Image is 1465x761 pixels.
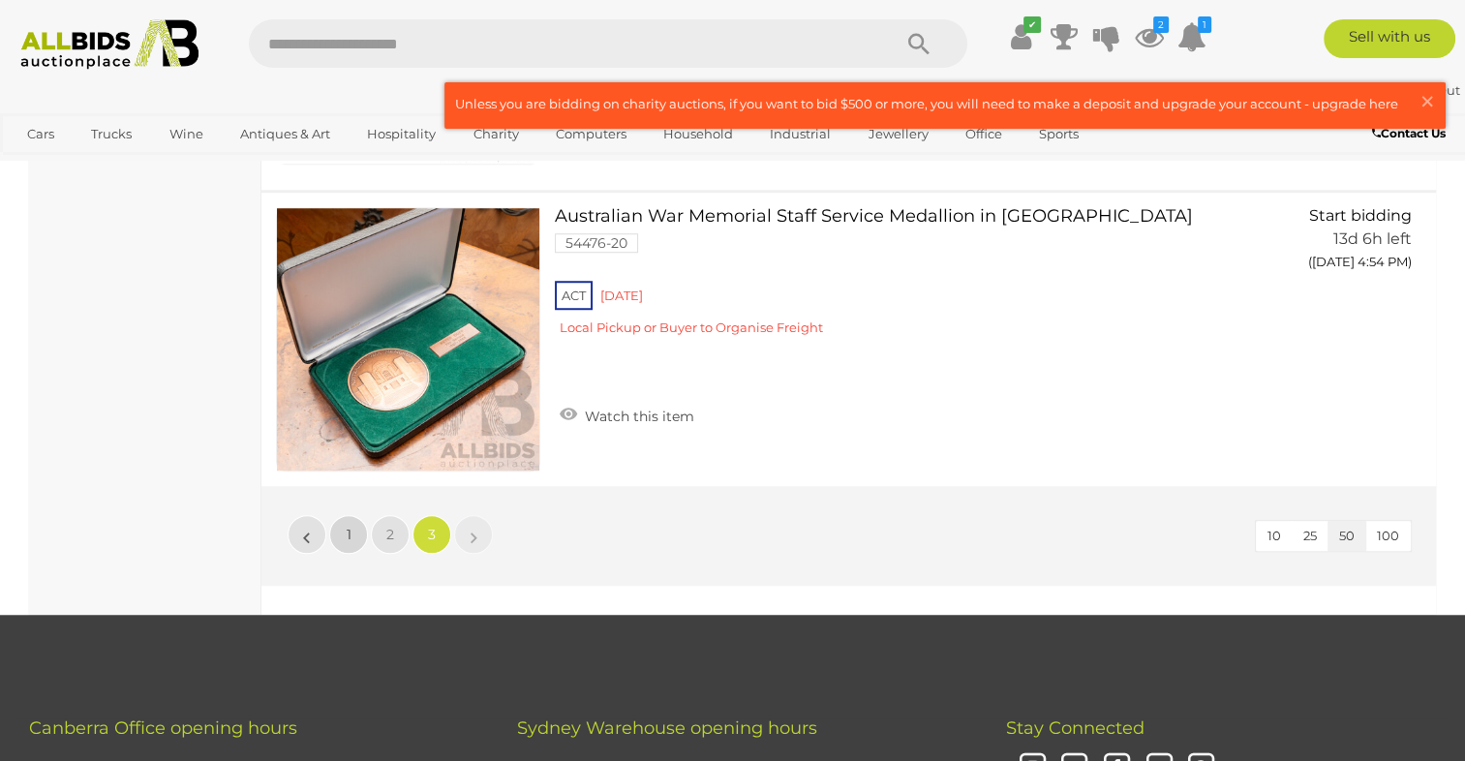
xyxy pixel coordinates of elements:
span: Sydney Warehouse opening hours [517,717,817,739]
b: Contact Us [1372,126,1446,140]
a: Start bidding 13d 6h left ([DATE] 4:54 PM) [1255,207,1417,281]
span: Canberra Office opening hours [29,717,297,739]
button: 100 [1365,521,1411,551]
button: 10 [1256,521,1293,551]
a: Hospitality [354,118,448,150]
button: Search [870,19,967,68]
span: 25 [1303,528,1317,543]
a: Australian War Memorial Staff Service Medallion in [GEOGRAPHIC_DATA] 54476-20 ACT [DATE] Local Pi... [569,207,1226,351]
a: 2 [371,515,410,554]
span: 50 [1339,528,1355,543]
a: Office [953,118,1015,150]
a: Sell with us [1324,19,1455,58]
a: « [288,515,326,554]
span: 10 [1267,528,1281,543]
a: Household [651,118,746,150]
button: 25 [1292,521,1328,551]
span: 2 [386,526,394,543]
a: Computers [543,118,639,150]
span: 3 [428,526,436,543]
a: Cars [15,118,67,150]
span: × [1419,82,1436,120]
a: 2 [1135,19,1164,54]
a: ✔ [1007,19,1036,54]
a: Industrial [757,118,843,150]
i: ✔ [1023,16,1041,33]
span: 100 [1377,528,1399,543]
a: 3 [412,515,451,554]
a: » [454,515,493,554]
a: Antiques & Art [228,118,343,150]
a: Contact Us [1372,123,1450,144]
a: Wine [157,118,216,150]
img: Allbids.com.au [11,19,208,70]
button: 50 [1328,521,1366,551]
span: 1 [347,526,351,543]
a: Trucks [78,118,144,150]
i: 1 [1198,16,1211,33]
a: 1 [1177,19,1206,54]
a: Sports [1026,118,1091,150]
span: Watch this item [580,408,694,425]
a: Charity [460,118,531,150]
i: 2 [1153,16,1169,33]
a: Watch this item [555,400,699,429]
span: Stay Connected [1006,717,1145,739]
a: Jewellery [856,118,941,150]
span: Start bidding [1309,206,1412,225]
a: 1 [329,515,368,554]
a: [GEOGRAPHIC_DATA] [15,150,177,182]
